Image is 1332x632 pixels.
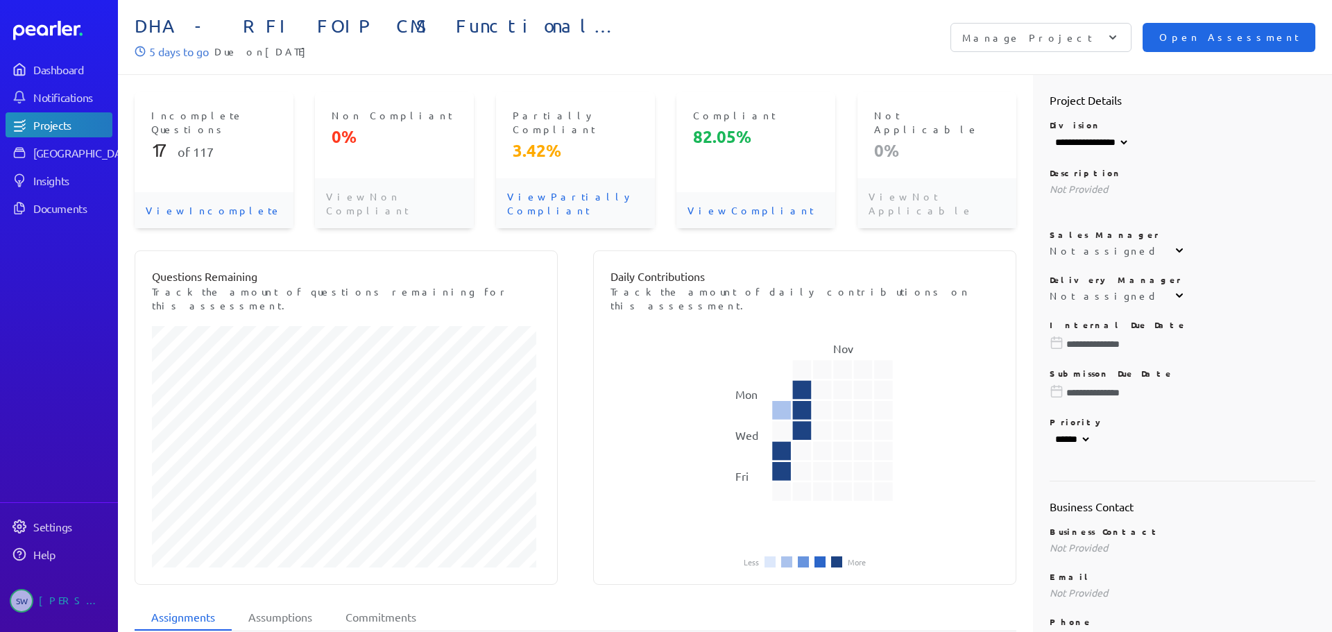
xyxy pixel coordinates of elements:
[6,140,112,165] a: [GEOGRAPHIC_DATA]
[151,139,277,162] p: of
[1050,526,1316,537] p: Business Contact
[610,284,999,312] p: Track the amount of daily contributions on this assessment.
[857,178,1016,228] p: View Not Applicable
[735,469,749,483] text: Fri
[151,108,277,136] p: Incomplete Questions
[1050,416,1316,427] p: Priority
[193,144,214,159] span: 117
[1050,337,1316,351] input: Please choose a due date
[1050,119,1316,130] p: Division
[39,589,108,613] div: [PERSON_NAME]
[33,520,111,533] div: Settings
[833,341,853,355] text: Nov
[6,196,112,221] a: Documents
[135,15,725,37] span: DHA - RFI FOIP CMS Functional Requirements
[315,178,474,228] p: View Non Compliant
[6,168,112,193] a: Insights
[33,146,137,160] div: [GEOGRAPHIC_DATA]
[693,126,819,148] p: 82.05%
[149,43,209,60] p: 5 days to go
[33,90,111,104] div: Notifications
[744,558,759,566] li: Less
[1050,368,1316,379] p: Submisson Due Date
[1050,498,1316,515] h2: Business Contact
[1050,289,1159,302] div: Not assigned
[962,31,1092,44] p: Manage Project
[6,85,112,110] a: Notifications
[332,126,457,148] p: 0%
[1050,386,1316,400] input: Please choose a due date
[135,192,293,228] p: View Incomplete
[1143,23,1315,52] button: Open Assessment
[10,589,33,613] span: Steve Whittington
[329,604,433,631] li: Commitments
[232,604,329,631] li: Assumptions
[1050,319,1316,330] p: Internal Due Date
[214,43,313,60] span: Due on [DATE]
[13,21,112,40] a: Dashboard
[33,173,111,187] div: Insights
[874,139,1000,162] p: 0%
[33,201,111,215] div: Documents
[1159,30,1299,45] span: Open Assessment
[513,139,638,162] p: 3.42%
[513,108,638,136] p: Partially Compliant
[1050,586,1108,599] span: Not Provided
[33,62,111,76] div: Dashboard
[1050,616,1316,627] p: Phone
[152,284,540,312] p: Track the amount of questions remaining for this assessment.
[1050,92,1316,108] h2: Project Details
[610,268,999,284] p: Daily Contributions
[1050,541,1108,554] span: Not Provided
[1050,229,1316,240] p: Sales Manager
[6,583,112,618] a: SW[PERSON_NAME]
[874,108,1000,136] p: Not Applicable
[676,192,835,228] p: View Compliant
[332,108,457,122] p: Non Compliant
[33,118,111,132] div: Projects
[33,547,111,561] div: Help
[693,108,819,122] p: Compliant
[6,57,112,82] a: Dashboard
[1050,274,1316,285] p: Delivery Manager
[1050,167,1316,178] p: Description
[1050,182,1108,195] span: Not Provided
[496,178,655,228] p: View Partially Compliant
[135,604,232,631] li: Assignments
[6,542,112,567] a: Help
[152,268,540,284] p: Questions Remaining
[1050,244,1159,257] div: Not assigned
[1050,571,1316,582] p: Email
[848,558,866,566] li: More
[735,387,758,401] text: Mon
[735,428,758,442] text: Wed
[151,139,178,161] span: 17
[6,514,112,539] a: Settings
[6,112,112,137] a: Projects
